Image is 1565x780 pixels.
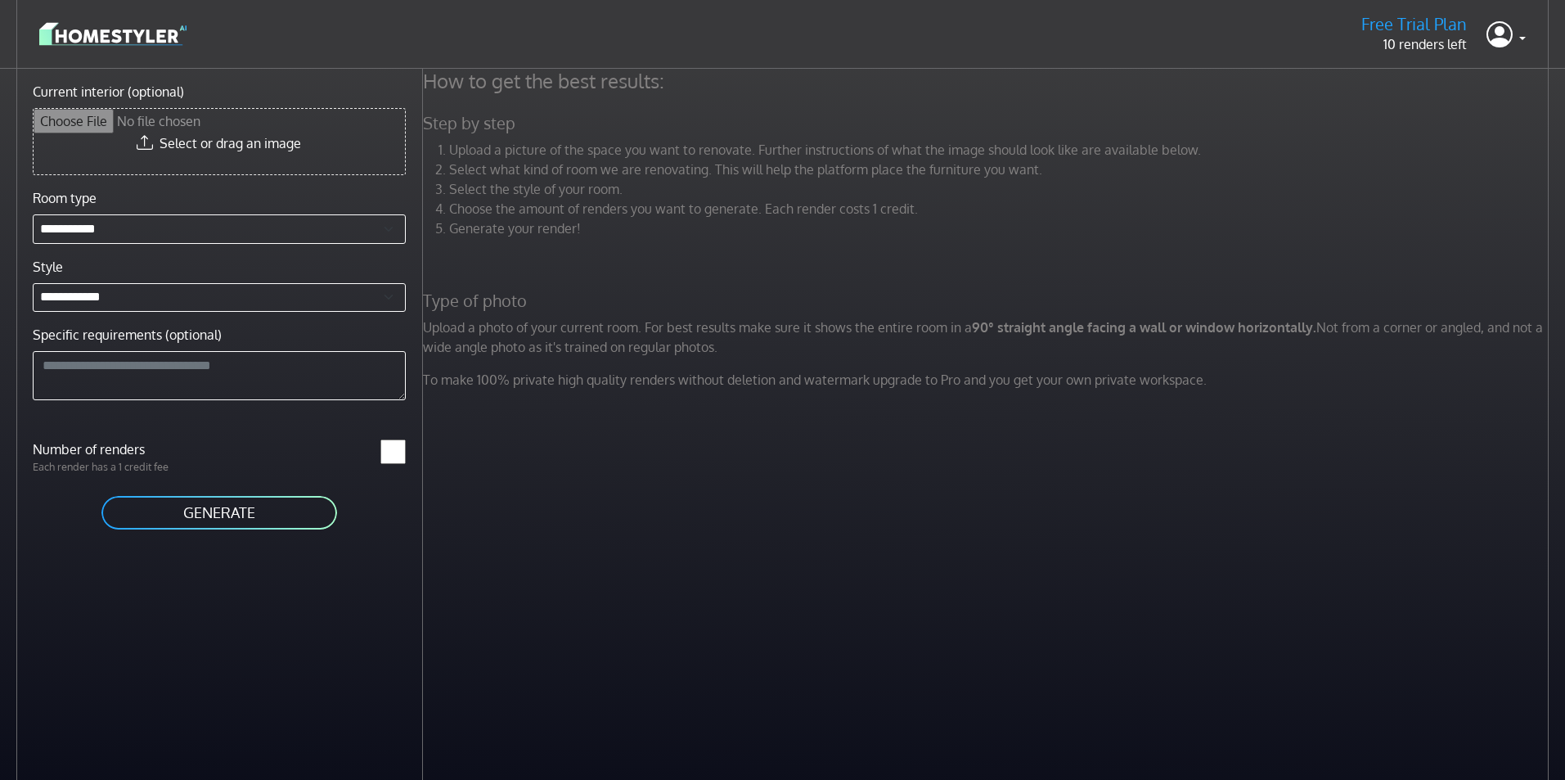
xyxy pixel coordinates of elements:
label: Current interior (optional) [33,82,184,101]
label: Style [33,257,63,277]
button: GENERATE [100,494,339,531]
h5: Free Trial Plan [1361,14,1467,34]
label: Room type [33,188,97,208]
label: Number of renders [23,440,219,459]
h5: Type of photo [413,291,1563,311]
label: Specific requirements (optional) [33,325,222,345]
h4: How to get the best results: [413,69,1563,93]
p: To make 100% private high quality renders without deletion and watermark upgrade to Pro and you g... [413,370,1563,390]
img: logo-3de290ba35641baa71223ecac5eacb59cb85b4c7fdf211dc9aaecaaee71ea2f8.svg [39,20,187,48]
li: Select what kind of room we are renovating. This will help the platform place the furniture you w... [449,160,1554,179]
p: Upload a photo of your current room. For best results make sure it shows the entire room in a Not... [413,318,1563,357]
strong: 90° straight angle facing a wall or window horizontally. [972,319,1316,336]
p: Each render has a 1 credit fee [23,459,219,475]
h5: Step by step [413,113,1563,133]
li: Upload a picture of the space you want to renovate. Further instructions of what the image should... [449,140,1554,160]
li: Generate your render! [449,219,1554,238]
li: Choose the amount of renders you want to generate. Each render costs 1 credit. [449,199,1554,219]
li: Select the style of your room. [449,179,1554,199]
p: 10 renders left [1361,34,1467,54]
